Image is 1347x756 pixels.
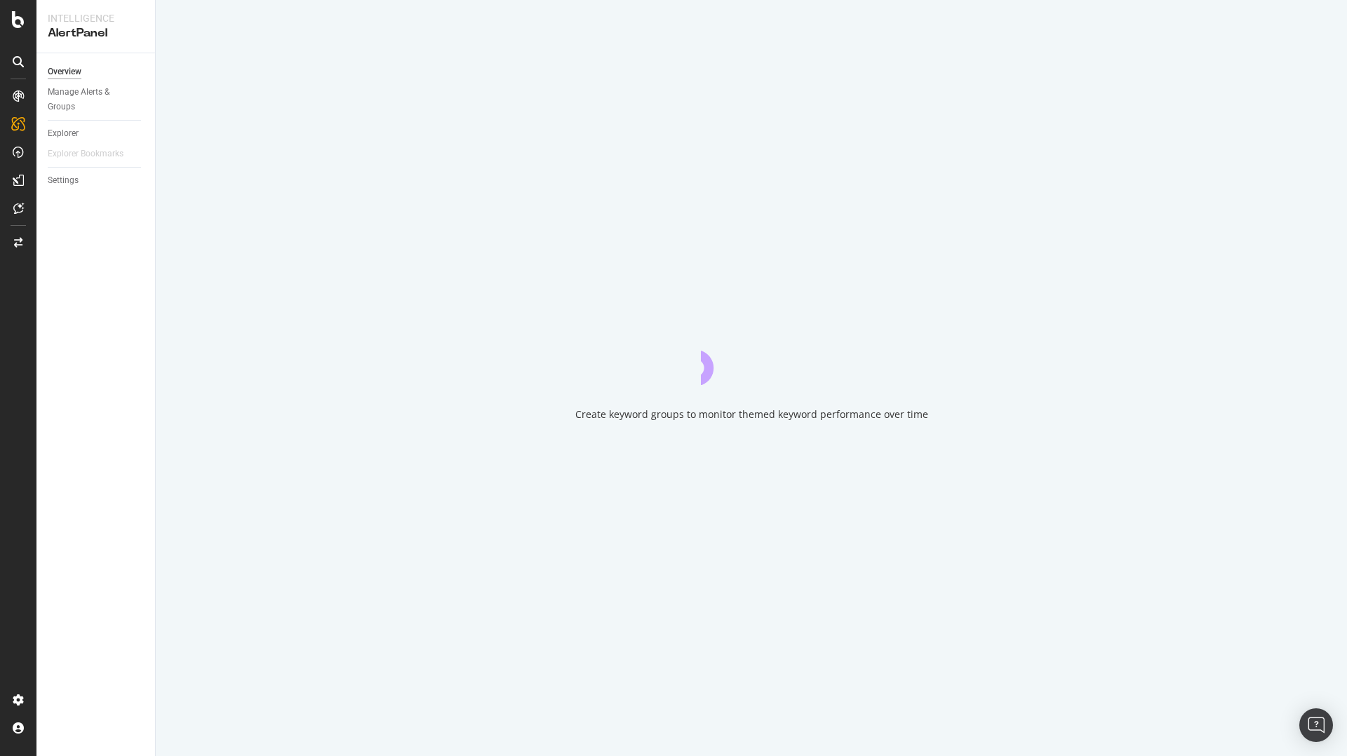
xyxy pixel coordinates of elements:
[1299,708,1333,742] div: Open Intercom Messenger
[48,173,145,188] a: Settings
[48,11,144,25] div: Intelligence
[48,65,145,79] a: Overview
[48,65,81,79] div: Overview
[48,126,145,141] a: Explorer
[48,147,138,161] a: Explorer Bookmarks
[48,126,79,141] div: Explorer
[48,147,123,161] div: Explorer Bookmarks
[48,25,144,41] div: AlertPanel
[48,85,145,114] a: Manage Alerts & Groups
[701,335,802,385] div: animation
[575,407,928,421] div: Create keyword groups to monitor themed keyword performance over time
[48,173,79,188] div: Settings
[48,85,132,114] div: Manage Alerts & Groups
